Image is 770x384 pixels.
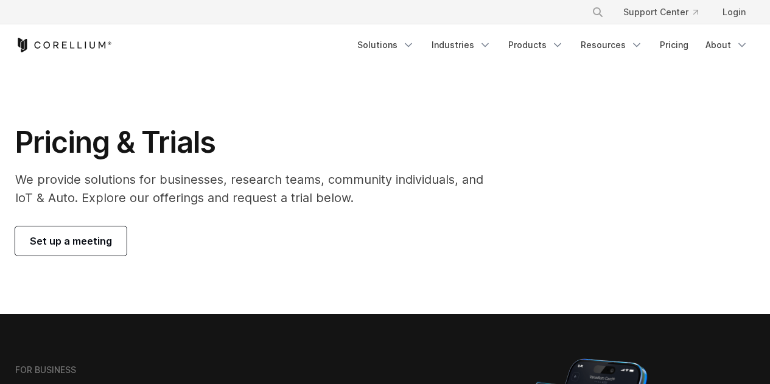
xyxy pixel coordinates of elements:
[15,226,127,256] a: Set up a meeting
[573,34,650,56] a: Resources
[350,34,755,56] div: Navigation Menu
[30,234,112,248] span: Set up a meeting
[577,1,755,23] div: Navigation Menu
[587,1,609,23] button: Search
[614,1,708,23] a: Support Center
[15,365,76,375] h6: FOR BUSINESS
[350,34,422,56] a: Solutions
[653,34,696,56] a: Pricing
[713,1,755,23] a: Login
[15,124,500,161] h1: Pricing & Trials
[15,38,112,52] a: Corellium Home
[698,34,755,56] a: About
[15,170,500,207] p: We provide solutions for businesses, research teams, community individuals, and IoT & Auto. Explo...
[424,34,499,56] a: Industries
[501,34,571,56] a: Products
